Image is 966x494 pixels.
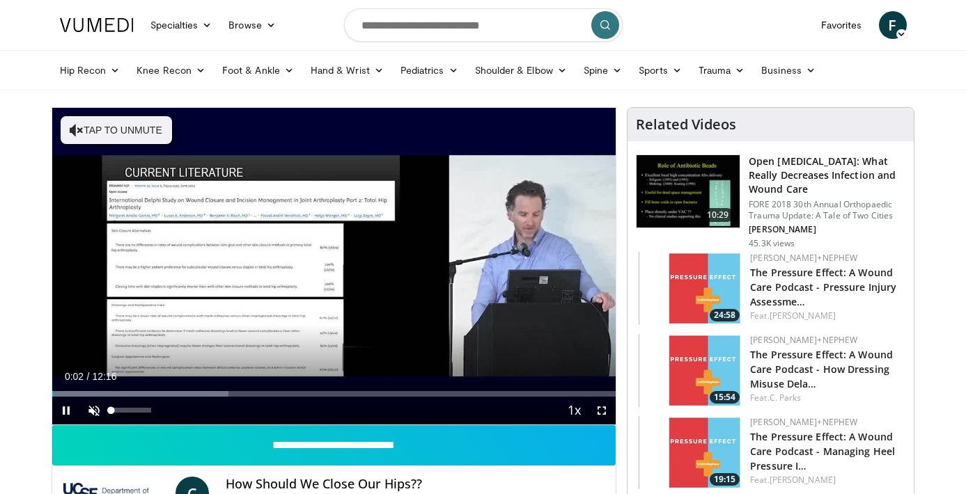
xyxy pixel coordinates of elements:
span: / [87,371,90,382]
img: 60a7b2e5-50df-40c4-868a-521487974819.150x105_q85_crop-smart_upscale.jpg [639,416,743,489]
span: 12:16 [92,371,116,382]
a: Pediatrics [392,56,467,84]
button: Tap to unmute [61,116,172,144]
img: 2a658e12-bd38-46e9-9f21-8239cc81ed40.150x105_q85_crop-smart_upscale.jpg [639,252,743,325]
h3: Open [MEDICAL_DATA]: What Really Decreases Infection and Wound Care [749,154,905,196]
a: The Pressure Effect: A Wound Care Podcast - Pressure Injury Assessme… [750,266,896,308]
a: Spine [575,56,630,84]
button: Pause [52,397,80,424]
a: Trauma [690,56,754,84]
a: Hip Recon [52,56,129,84]
a: Knee Recon [128,56,214,84]
a: 19:15 [639,416,743,489]
a: Business [753,56,824,84]
img: 61e02083-5525-4adc-9284-c4ef5d0bd3c4.150x105_q85_crop-smart_upscale.jpg [639,334,743,407]
video-js: Video Player [52,108,616,425]
a: 24:58 [639,252,743,325]
button: Fullscreen [588,397,616,424]
a: [PERSON_NAME] [770,474,836,486]
div: Feat. [750,474,903,486]
a: C. Parks [770,392,802,404]
a: The Pressure Effect: A Wound Care Podcast - How Dressing Misuse Dela… [750,348,893,390]
a: 10:29 Open [MEDICAL_DATA]: What Really Decreases Infection and Wound Care FORE 2018 30th Annual O... [636,154,905,249]
img: VuMedi Logo [60,18,134,32]
a: [PERSON_NAME]+Nephew [750,252,857,264]
div: Feat. [750,310,903,322]
a: [PERSON_NAME]+Nephew [750,416,857,428]
p: FORE 2018 30th Annual Orthopaedic Trauma Update: A Tale of Two Cities [749,199,905,221]
a: Browse [220,11,284,39]
a: Specialties [142,11,221,39]
a: Shoulder & Elbow [467,56,575,84]
span: 0:02 [65,371,84,382]
div: Volume Level [111,408,151,413]
img: ded7be61-cdd8-40fc-98a3-de551fea390e.150x105_q85_crop-smart_upscale.jpg [637,155,740,228]
span: 19:15 [710,473,740,486]
span: 24:58 [710,309,740,321]
a: [PERSON_NAME] [770,310,836,321]
div: Feat. [750,392,903,404]
button: Unmute [80,397,108,424]
a: Hand & Wrist [302,56,392,84]
input: Search topics, interventions [344,8,623,42]
a: 15:54 [639,334,743,407]
a: The Pressure Effect: A Wound Care Podcast - Managing Heel Pressure I… [750,430,895,472]
h4: Related Videos [636,116,736,133]
div: Progress Bar [52,391,616,397]
a: Favorites [813,11,871,39]
p: 45.3K views [749,238,795,249]
h4: How Should We Close Our Hips?? [226,477,605,492]
a: F [879,11,907,39]
a: Sports [630,56,690,84]
span: 10:29 [701,208,735,222]
p: [PERSON_NAME] [749,224,905,235]
a: Foot & Ankle [214,56,302,84]
a: [PERSON_NAME]+Nephew [750,334,857,346]
button: Playback Rate [560,397,588,424]
span: 15:54 [710,391,740,404]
